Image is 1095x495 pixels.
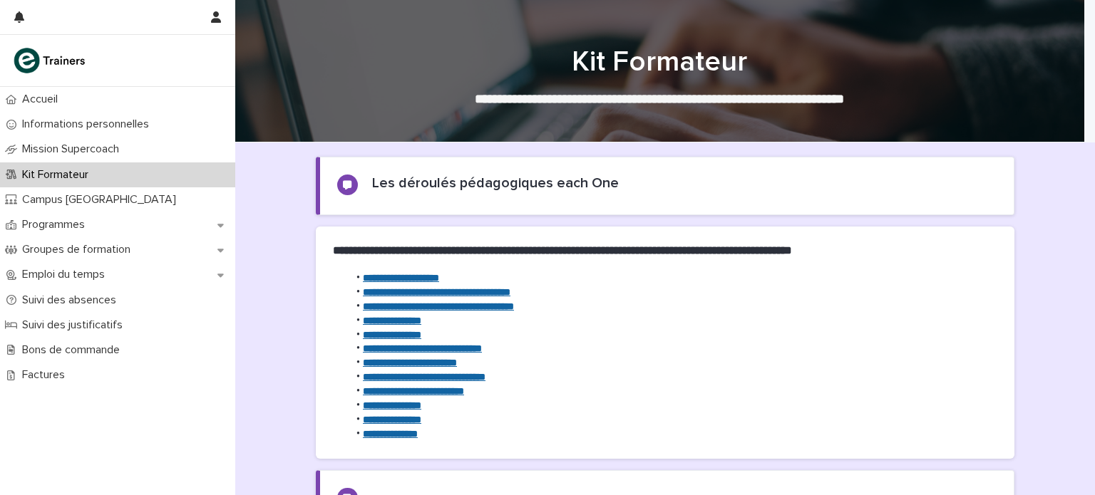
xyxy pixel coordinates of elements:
p: Kit Formateur [16,168,100,182]
h2: Les déroulés pédagogiques each One [372,174,619,192]
p: Mission Supercoach [16,142,130,156]
p: Campus [GEOGRAPHIC_DATA] [16,193,187,207]
p: Informations personnelles [16,118,160,131]
p: Emploi du temps [16,268,116,281]
img: K0CqGN7SDeD6s4JG8KQk [11,46,90,75]
h1: Kit Formateur [310,45,1009,79]
p: Accueil [16,93,69,106]
p: Suivi des justificatifs [16,318,134,332]
p: Bons de commande [16,343,131,357]
p: Factures [16,368,76,382]
p: Programmes [16,218,96,231]
p: Groupes de formation [16,243,142,256]
p: Suivi des absences [16,293,128,307]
